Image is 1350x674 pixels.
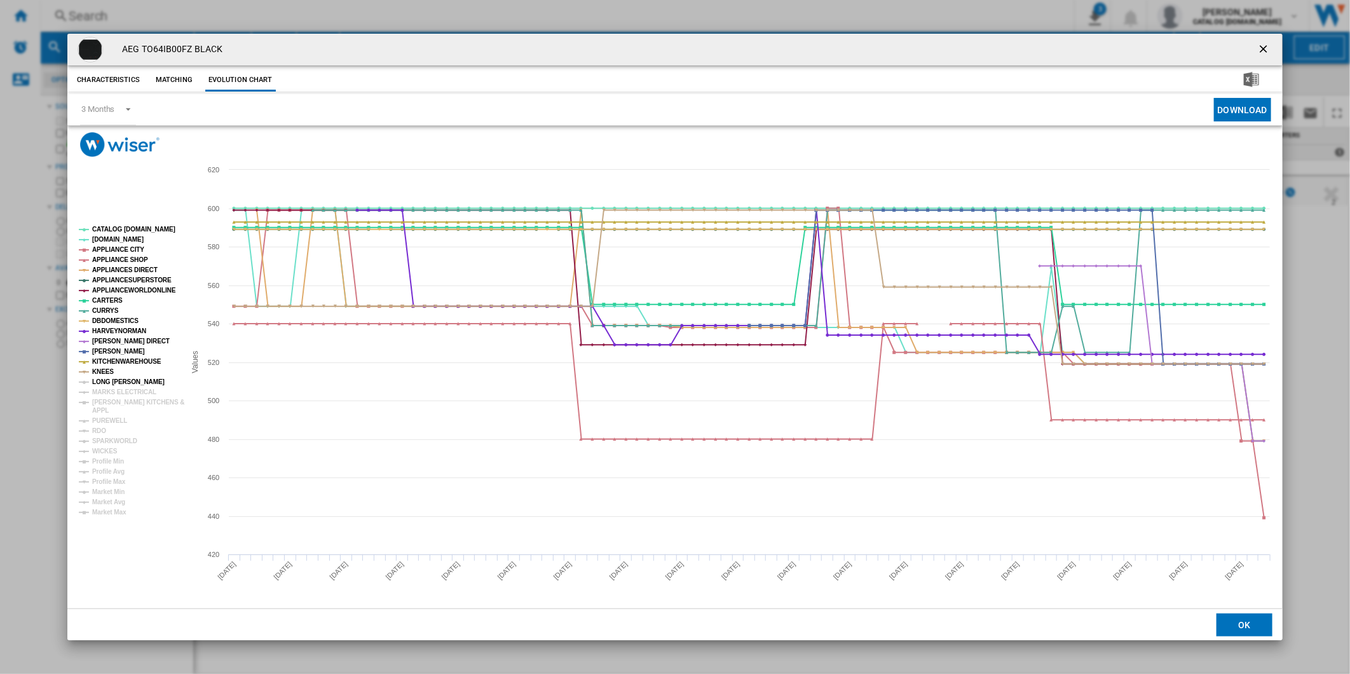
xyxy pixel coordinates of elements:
[208,166,219,174] tspan: 620
[92,478,126,485] tspan: Profile Max
[208,551,219,558] tspan: 420
[208,512,219,520] tspan: 440
[208,436,219,443] tspan: 480
[208,205,219,212] tspan: 600
[208,282,219,289] tspan: 560
[92,378,165,385] tspan: LONG [PERSON_NAME]
[92,448,118,455] tspan: WICKES
[92,297,123,304] tspan: CARTERS
[385,560,406,581] tspan: [DATE]
[1252,37,1278,62] button: getI18NText('BUTTONS.CLOSE_DIALOG')
[191,351,200,373] tspan: Values
[208,359,219,366] tspan: 520
[146,69,202,92] button: Matching
[92,399,184,406] tspan: [PERSON_NAME] KITCHENS &
[92,509,126,516] tspan: Market Max
[208,320,219,327] tspan: 540
[92,256,148,263] tspan: APPLIANCE SHOP
[1257,43,1272,58] ng-md-icon: getI18NText('BUTTONS.CLOSE_DIALOG')
[944,560,965,581] tspan: [DATE]
[720,560,741,581] tspan: [DATE]
[92,417,127,424] tspan: PUREWELL
[329,560,350,581] tspan: [DATE]
[776,560,797,581] tspan: [DATE]
[92,236,144,243] tspan: [DOMAIN_NAME]
[208,397,219,404] tspan: 500
[92,437,137,444] tspan: SPARKWORLD
[440,560,461,581] tspan: [DATE]
[92,389,156,395] tspan: MARKS ELECTRICAL
[1224,560,1245,581] tspan: [DATE]
[552,560,573,581] tspan: [DATE]
[208,243,219,251] tspan: 580
[1168,560,1189,581] tspan: [DATE]
[1217,614,1272,636] button: OK
[888,560,909,581] tspan: [DATE]
[92,468,125,475] tspan: Profile Avg
[208,474,219,481] tspan: 460
[273,560,294,581] tspan: [DATE]
[92,287,176,294] tspan: APPLIANCEWORLDONLINE
[92,338,170,345] tspan: [PERSON_NAME] DIRECT
[216,560,237,581] tspan: [DATE]
[92,307,119,314] tspan: CURRYS
[74,69,143,92] button: Characteristics
[92,427,106,434] tspan: RDO
[92,458,124,465] tspan: Profile Min
[92,317,139,324] tspan: DBDOMESTICS
[116,43,222,56] h4: AEG TO64IB00FZ BLACK
[608,560,629,581] tspan: [DATE]
[92,407,109,414] tspan: APPL
[664,560,685,581] tspan: [DATE]
[92,488,125,495] tspan: Market Min
[92,358,161,365] tspan: KITCHENWAREHOUSE
[92,246,144,253] tspan: APPLIANCE CITY
[1244,72,1259,87] img: excel-24x24.png
[67,34,1283,640] md-dialog: Product popup
[81,104,114,114] div: 3 Months
[92,226,175,233] tspan: CATALOG [DOMAIN_NAME]
[78,37,103,62] img: aeg_to64ib00fz_1349163_34-0100-0296.png
[1214,98,1271,121] button: Download
[1000,560,1021,581] tspan: [DATE]
[92,327,146,334] tspan: HARVEYNORMAN
[205,69,276,92] button: Evolution chart
[1056,560,1077,581] tspan: [DATE]
[832,560,853,581] tspan: [DATE]
[92,277,172,284] tspan: APPLIANCESUPERSTORE
[92,348,145,355] tspan: [PERSON_NAME]
[1112,560,1133,581] tspan: [DATE]
[80,132,160,157] img: logo_wiser_300x94.png
[1224,69,1279,92] button: Download in Excel
[92,499,125,505] tspan: Market Avg
[92,368,114,375] tspan: KNEES
[496,560,517,581] tspan: [DATE]
[92,266,158,273] tspan: APPLIANCES DIRECT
